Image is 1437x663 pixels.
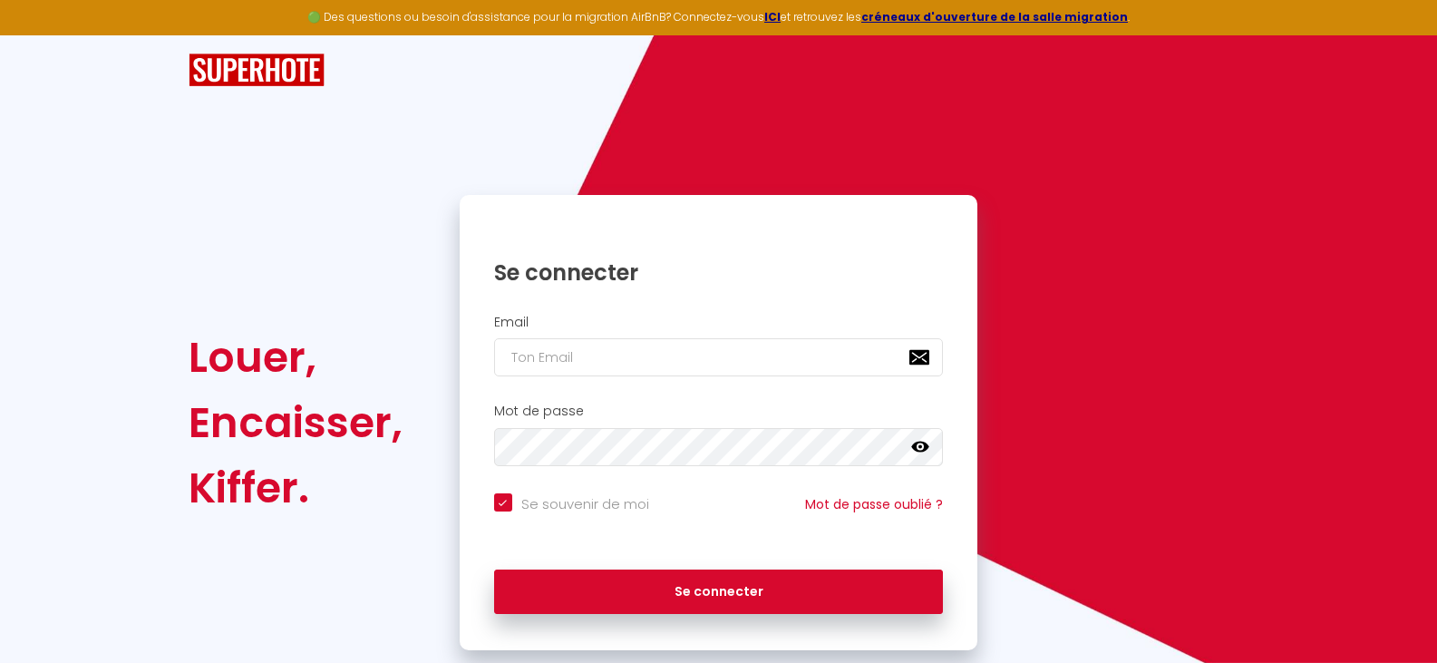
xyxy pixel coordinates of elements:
[494,404,944,419] h2: Mot de passe
[189,455,403,521] div: Kiffer.
[805,495,943,513] a: Mot de passe oublié ?
[15,7,69,62] button: Ouvrir le widget de chat LiveChat
[189,390,403,455] div: Encaisser,
[189,54,325,87] img: SuperHote logo
[494,258,944,287] h1: Se connecter
[494,570,944,615] button: Se connecter
[764,9,781,24] a: ICI
[861,9,1128,24] a: créneaux d'ouverture de la salle migration
[494,338,944,376] input: Ton Email
[494,315,944,330] h2: Email
[189,325,403,390] div: Louer,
